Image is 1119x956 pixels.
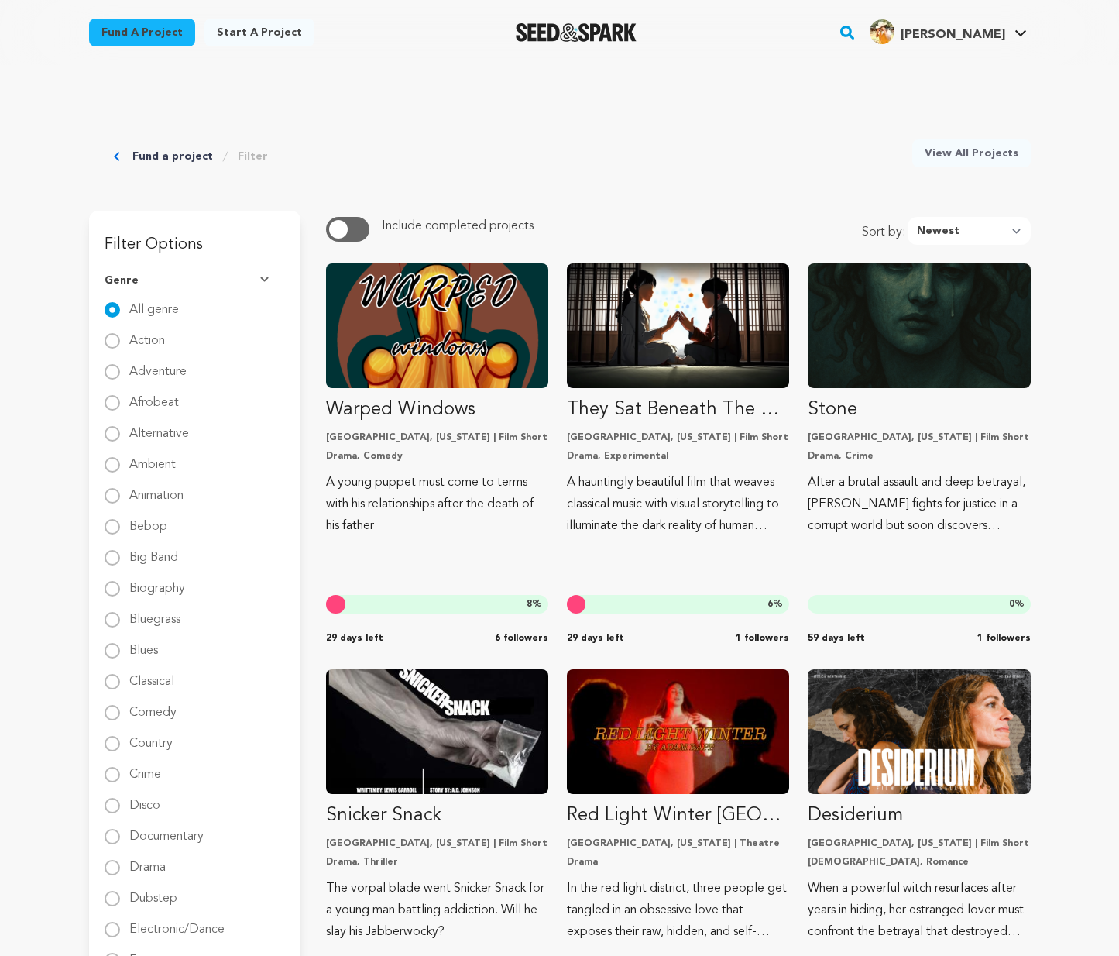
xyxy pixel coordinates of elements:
p: They Sat Beneath The Sleeping Moon [567,397,789,422]
p: Desiderium [808,803,1030,828]
label: All genre [129,291,179,316]
div: Huey R.'s Profile [870,19,1005,44]
a: Fund Desiderium [808,669,1030,943]
p: When a powerful witch resurfaces after years in hiding, her estranged lover must confront the bet... [808,878,1030,943]
label: Crime [129,756,161,781]
span: 1 followers [736,632,789,645]
label: Comedy [129,694,177,719]
span: % [1009,598,1025,610]
label: Drama [129,849,166,874]
label: Disco [129,787,160,812]
a: Fund Warped Windows [326,263,548,537]
p: The vorpal blade went Snicker Snack for a young man battling addiction. Will he slay his Jabberwo... [326,878,548,943]
p: Drama, Comedy [326,450,548,463]
a: Fund a project [89,19,195,46]
label: Bluegrass [129,601,180,626]
h3: Filter Options [89,211,300,260]
p: [GEOGRAPHIC_DATA], [US_STATE] | Film Short [567,432,789,444]
p: Drama, Thriller [326,856,548,868]
p: Drama, Crime [808,450,1030,463]
p: Warped Windows [326,397,548,422]
a: Fund Stone [808,263,1030,537]
span: 6 [767,600,773,609]
p: After a brutal assault and deep betrayal, [PERSON_NAME] fights for justice in a corrupt world but... [808,472,1030,537]
a: Fund Red Light Winter Los Angeles [567,669,789,943]
label: Bebop [129,508,167,533]
img: Seed&Spark Logo Dark Mode [516,23,637,42]
span: % [527,598,542,610]
label: Dubstep [129,880,177,905]
img: Seed&Spark Arrow Down Icon [260,277,273,284]
a: Start a project [204,19,314,46]
img: baec22c0f527068c.jpg [870,19,894,44]
a: Seed&Spark Homepage [516,23,637,42]
span: Genre [105,273,139,288]
p: Stone [808,397,1030,422]
span: Sort by: [862,223,908,245]
p: Red Light Winter [GEOGRAPHIC_DATA] [567,803,789,828]
span: % [767,598,783,610]
span: Include completed projects [382,220,534,232]
span: [PERSON_NAME] [901,29,1005,41]
p: [GEOGRAPHIC_DATA], [US_STATE] | Film Short [326,432,548,444]
p: [GEOGRAPHIC_DATA], [US_STATE] | Film Short [808,432,1030,444]
p: Drama, Experimental [567,450,789,463]
span: 0 [1009,600,1014,609]
label: Action [129,322,165,347]
div: Breadcrumb [114,139,268,174]
span: 1 followers [977,632,1031,645]
label: Documentary [129,818,204,843]
label: Alternative [129,415,189,440]
p: [GEOGRAPHIC_DATA], [US_STATE] | Theatre [567,837,789,850]
p: [DEMOGRAPHIC_DATA], Romance [808,856,1030,868]
label: Afrobeat [129,384,179,409]
p: Drama [567,856,789,868]
a: Fund They Sat Beneath The Sleeping Moon [567,263,789,537]
label: Animation [129,477,184,502]
span: 29 days left [567,632,624,645]
p: Snicker Snack [326,803,548,828]
label: Country [129,725,173,750]
p: [GEOGRAPHIC_DATA], [US_STATE] | Film Short [326,837,548,850]
p: A hauntingly beautiful film that weaves classical music with visual storytelling to illuminate th... [567,472,789,537]
a: Filter [238,149,268,164]
a: View All Projects [912,139,1031,167]
a: Fund a project [132,149,213,164]
label: Ambient [129,446,176,471]
label: Adventure [129,353,187,378]
p: A young puppet must come to terms with his relationships after the death of his father [326,472,548,537]
span: 8 [527,600,532,609]
label: Classical [129,663,174,688]
span: 59 days left [808,632,865,645]
span: Huey R.'s Profile [867,16,1030,49]
button: Genre [105,260,285,301]
label: Biography [129,570,185,595]
label: Big Band [129,539,178,564]
a: Fund Snicker Snack [326,669,548,943]
label: Blues [129,632,158,657]
label: Electronic/Dance [129,911,225,936]
span: 6 followers [495,632,548,645]
a: Huey R.'s Profile [867,16,1030,44]
span: 29 days left [326,632,383,645]
p: [GEOGRAPHIC_DATA], [US_STATE] | Film Short [808,837,1030,850]
p: In the red light district, three people get tangled in an obsessive love that exposes their raw, ... [567,878,789,943]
